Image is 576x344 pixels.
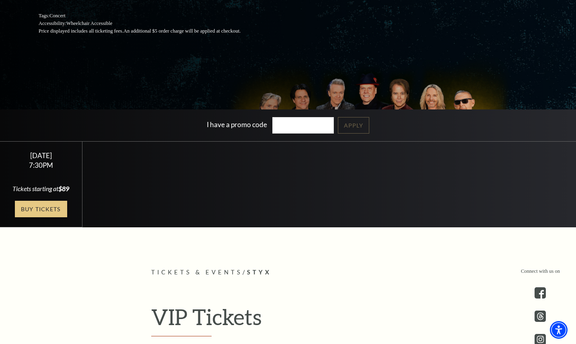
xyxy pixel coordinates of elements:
[151,268,425,278] p: /
[123,28,241,34] span: An additional $5 order charge will be applied at checkout.
[10,162,72,169] div: 7:30PM
[66,21,112,26] span: Wheelchair Accessible
[550,321,568,339] div: Accessibility Menu
[207,120,267,129] label: I have a promo code
[247,269,272,276] span: Styx
[10,151,72,160] div: [DATE]
[15,201,67,217] a: Buy Tickets
[39,27,260,35] p: Price displayed includes all ticketing fees.
[151,304,425,337] h2: VIP Tickets
[39,20,260,27] p: Accessibility:
[58,185,69,192] span: $89
[10,184,72,193] div: Tickets starting at
[521,268,560,275] p: Connect with us on
[39,12,260,20] p: Tags:
[49,13,66,19] span: Concert
[151,269,243,276] span: Tickets & Events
